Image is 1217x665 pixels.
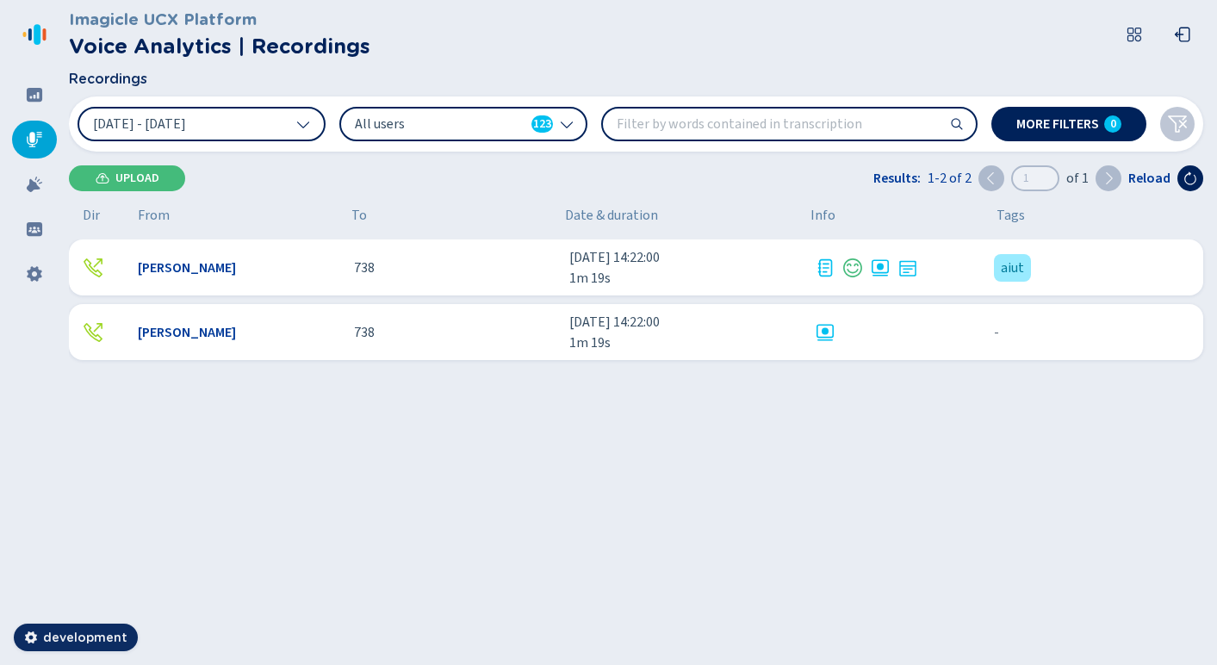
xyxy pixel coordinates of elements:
div: Settings [12,255,57,293]
svg: chevron-left [984,171,998,185]
div: aiut [994,254,1031,282]
svg: chevron-down [296,117,310,131]
svg: arrow-clockwise [1183,171,1197,185]
h2: Voice Analytics | Recordings [69,31,370,62]
svg: alarm-filled [26,176,43,193]
svg: box-arrow-left [1174,26,1191,43]
button: Previous page [978,165,1004,191]
button: Upload [69,165,185,191]
span: Recordings [69,69,147,90]
svg: funnel-disabled [1167,114,1188,134]
span: Upload [115,171,159,185]
svg: note [897,258,918,278]
span: Dir [83,205,100,226]
span: aiut [1001,258,1024,278]
button: Reload the current page [1177,165,1203,191]
div: Notes available [897,258,918,278]
div: Positive sentiment [842,258,863,278]
span: Tags [997,205,1025,226]
svg: chevron-down [560,117,574,131]
span: No tags assigned [994,322,999,343]
span: Info [810,205,835,226]
div: Recordings [12,121,57,158]
div: Outgoing call [83,322,103,343]
svg: telephone-outbound [83,322,103,343]
svg: chevron-right [1102,171,1115,185]
div: Screen recording available [870,258,891,278]
span: From [138,205,170,226]
span: of 1 [1066,168,1089,189]
span: 1-2 of 2 [928,168,972,189]
div: Groups [12,210,57,248]
span: 1m 19s [569,268,801,289]
button: [DATE] - [DATE] [78,107,326,141]
svg: search [950,117,964,131]
span: 1m 19s [569,332,801,353]
span: [PERSON_NAME] [138,258,236,278]
span: 0 [1110,117,1116,131]
span: Reload [1128,168,1170,189]
svg: dashboard-filled [26,86,43,103]
svg: icon-emoji-smile [842,258,863,278]
span: [PERSON_NAME] [138,322,236,343]
div: Screen recording available [815,322,835,343]
input: Filter by words contained in transcription [603,109,976,140]
span: [DATE] 14:22:00 [569,312,801,332]
div: Alarms [12,165,57,203]
span: More filters [1016,117,1099,131]
h3: Imagicle UCX Platform [69,7,370,31]
button: More filters0 [991,107,1146,141]
button: Clear filters [1160,107,1195,141]
span: All users [355,115,525,134]
span: To [351,205,367,226]
button: development [14,624,138,651]
span: Results: [873,168,921,189]
svg: cloud-upload [96,171,109,185]
svg: telephone-outbound [83,258,103,278]
svg: screen-rec [815,322,835,343]
svg: screen-rec [870,258,891,278]
span: 123 [533,115,551,133]
svg: journal-text [815,258,835,278]
span: 738 [354,258,375,278]
div: Dashboard [12,76,57,114]
button: Next page [1096,165,1121,191]
span: Date & duration [565,205,797,226]
span: [DATE] 14:22:00 [569,247,801,268]
div: Outgoing call [83,258,103,278]
span: development [43,629,127,646]
div: Transcription available [815,258,835,278]
svg: groups-filled [26,221,43,238]
svg: mic-fill [26,131,43,148]
span: 738 [354,322,375,343]
span: [DATE] - [DATE] [93,117,186,131]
